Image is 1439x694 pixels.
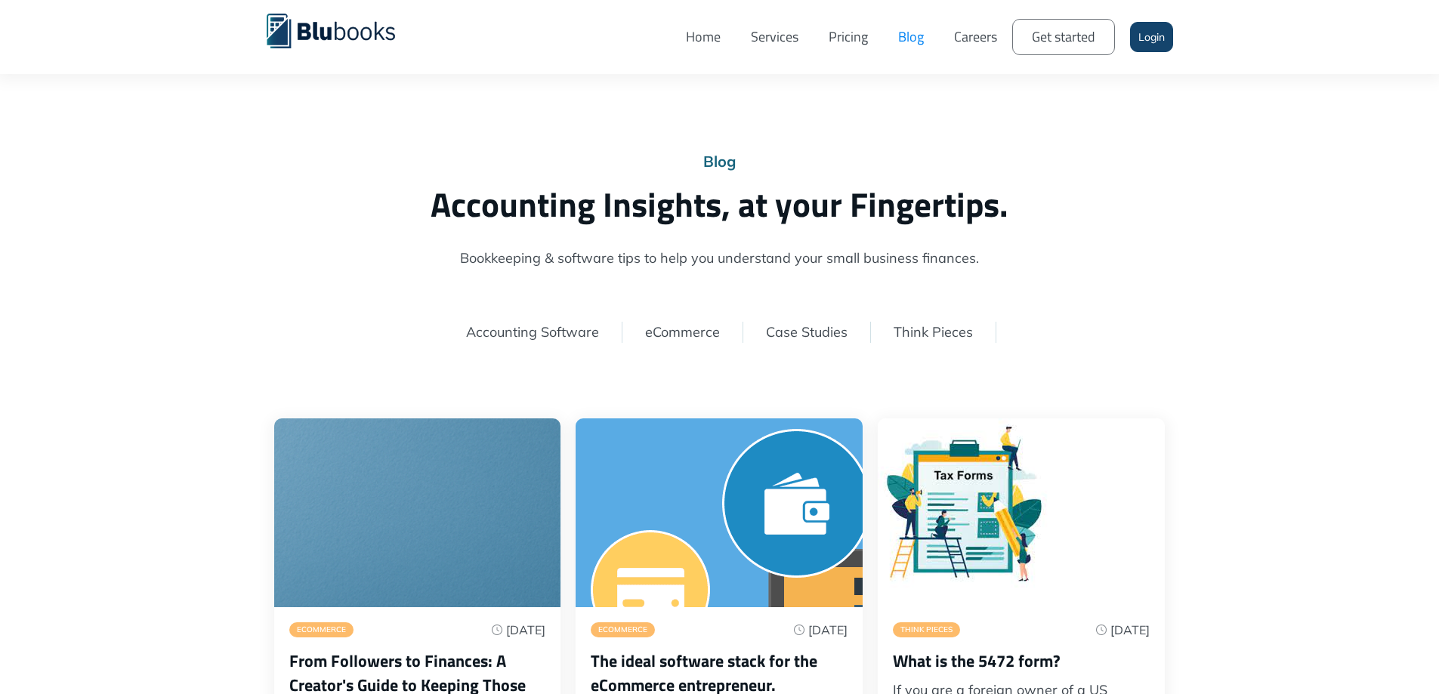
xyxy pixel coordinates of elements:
[267,151,1173,172] div: Blog
[289,622,354,637] a: eCommerce
[808,624,848,636] div: [DATE]
[893,622,960,637] a: Think Pieces
[506,624,545,636] div: [DATE]
[939,11,1012,63] a: Careers
[591,622,655,637] a: eCommerce
[766,323,848,341] a: Case Studies
[267,248,1173,269] span: Bookkeeping & software tips to help you understand your small business finances.
[671,11,736,63] a: Home
[466,323,599,341] a: Accounting Software
[883,11,939,63] a: Blog
[598,626,647,634] div: eCommerce
[1130,22,1173,52] a: Login
[297,626,346,634] div: eCommerce
[1012,19,1115,55] a: Get started
[267,184,1173,225] h2: Accounting Insights, at your Fingertips.
[900,626,953,634] div: Think Pieces
[893,649,1150,673] h3: What is the 5472 form?
[1110,624,1150,636] div: [DATE]
[736,11,814,63] a: Services
[814,11,883,63] a: Pricing
[894,323,973,341] a: Think Pieces
[645,323,720,341] a: eCommerce
[267,11,418,48] a: home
